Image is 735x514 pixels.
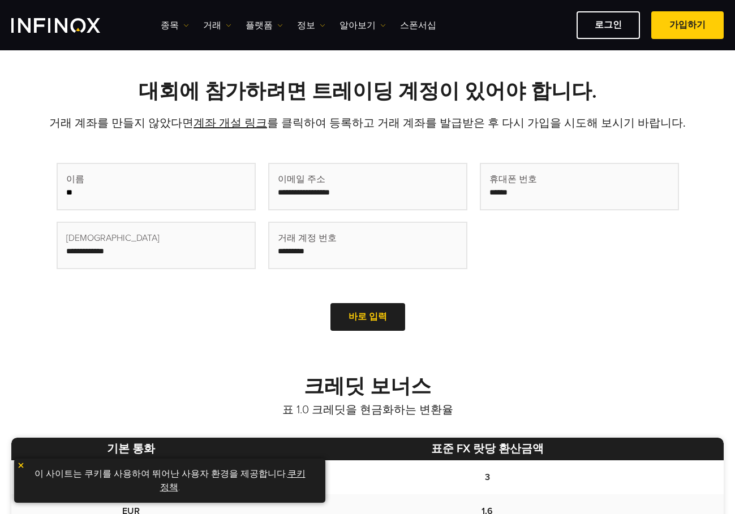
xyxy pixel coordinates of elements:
a: 알아보기 [339,19,386,32]
img: yellow close icon [17,461,25,469]
span: [DEMOGRAPHIC_DATA] [66,231,160,245]
a: 로그인 [577,11,640,39]
p: 표 1.0 크레딧을 현금화하는 변환율 [11,402,724,418]
a: 가입하기 [651,11,724,39]
a: 종목 [161,19,189,32]
span: 이름 [66,172,84,186]
p: 이 사이트는 쿠키를 사용하여 뛰어난 사용자 환경을 제공합니다. . [20,464,320,497]
strong: 크레딧 보너스 [304,374,431,399]
a: 정보 [297,19,325,32]
a: INFINOX Logo [11,18,127,33]
span: 거래 계정 번호 [278,231,337,245]
a: 바로 입력 [330,303,405,331]
td: USD [11,460,251,494]
span: 휴대폰 번호 [489,172,537,186]
a: 거래 [203,19,231,32]
span: 이메일 주소 [278,172,325,186]
td: 3 [251,460,724,494]
th: 표준 FX 랏당 환산금액 [251,438,724,460]
a: 플랫폼 [246,19,283,32]
a: 계좌 개설 링크 [194,116,267,130]
th: 기본 통화 [11,438,251,460]
strong: 대회에 참가하려면 트레이딩 계정이 있어야 합니다. [139,79,597,103]
p: 거래 계좌를 만들지 않았다면 를 클릭하여 등록하고 거래 계좌를 발급받은 후 다시 가입을 시도해 보시기 바랍니다. [11,115,724,131]
a: 스폰서십 [400,19,436,32]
